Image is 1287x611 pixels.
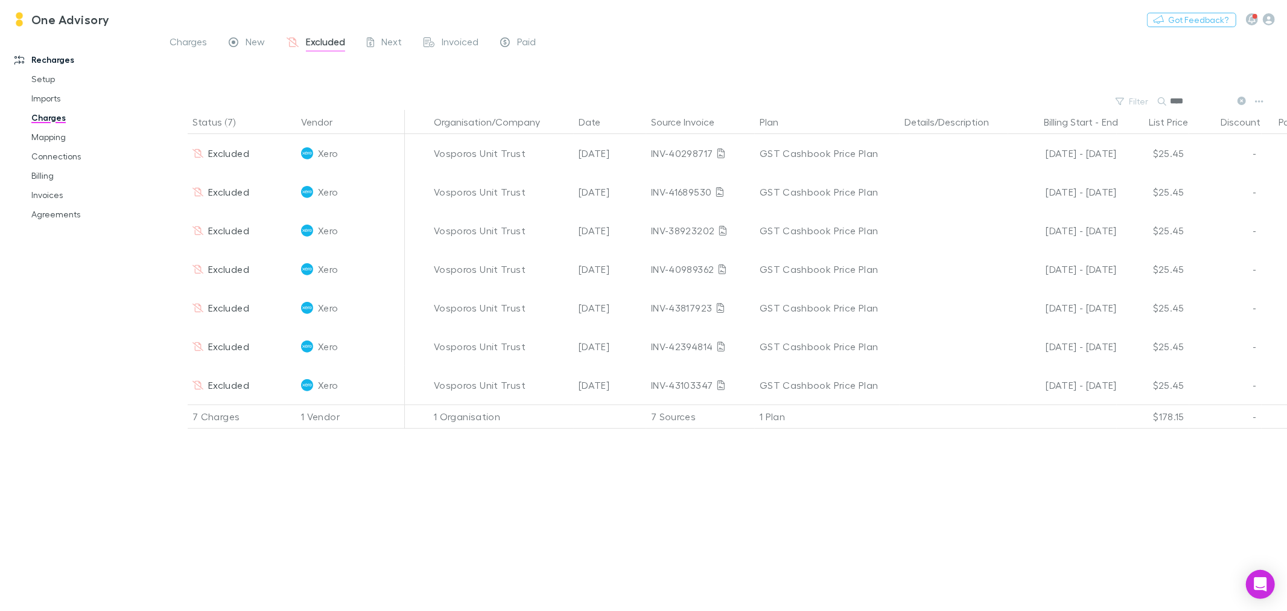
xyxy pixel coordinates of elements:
[1147,13,1236,27] button: Got Feedback?
[1149,110,1203,134] button: List Price
[208,225,249,236] span: Excluded
[434,173,569,211] div: Vosporos Unit Trust
[434,250,569,289] div: Vosporos Unit Trust
[429,405,574,429] div: 1 Organisation
[318,366,338,405] span: Xero
[574,173,646,211] div: [DATE]
[1189,173,1262,211] div: -
[192,110,250,134] button: Status (7)
[301,147,313,159] img: Xero's Logo
[1013,327,1117,366] div: [DATE] - [DATE]
[19,166,167,185] a: Billing
[760,110,793,134] button: Plan
[306,36,345,51] span: Excluded
[434,110,555,134] button: Organisation/Company
[19,69,167,89] a: Setup
[301,302,313,314] img: Xero's Logo
[1013,110,1130,134] div: -
[19,127,167,147] a: Mapping
[1044,110,1093,134] button: Billing Start
[1189,211,1262,250] div: -
[12,12,27,27] img: One Advisory's Logo
[1013,173,1117,211] div: [DATE] - [DATE]
[574,250,646,289] div: [DATE]
[574,327,646,366] div: [DATE]
[574,134,646,173] div: [DATE]
[318,289,338,327] span: Xero
[318,211,338,250] span: Xero
[1013,366,1117,405] div: [DATE] - [DATE]
[19,89,167,108] a: Imports
[1189,134,1262,173] div: -
[1013,250,1117,289] div: [DATE] - [DATE]
[1189,250,1262,289] div: -
[651,250,750,289] div: INV-40989362
[381,36,402,51] span: Next
[1110,94,1155,109] button: Filter
[442,36,478,51] span: Invoiced
[1117,289,1189,327] div: $25.45
[208,186,249,197] span: Excluded
[301,263,313,275] img: Xero's Logo
[651,327,750,366] div: INV-42394814
[1102,110,1118,134] button: End
[651,110,729,134] button: Source Invoice
[208,263,249,275] span: Excluded
[1117,250,1189,289] div: $25.45
[301,225,313,237] img: Xero's Logo
[208,379,249,391] span: Excluded
[1013,289,1117,327] div: [DATE] - [DATE]
[760,250,895,289] div: GST Cashbook Price Plan
[651,173,750,211] div: INV-41689530
[301,341,313,353] img: Xero's Logo
[760,173,895,211] div: GST Cashbook Price Plan
[170,36,207,51] span: Charges
[246,36,265,51] span: New
[1246,570,1275,599] div: Open Intercom Messenger
[301,379,313,391] img: Xero's Logo
[651,134,750,173] div: INV-40298717
[755,405,900,429] div: 1 Plan
[188,405,296,429] div: 7 Charges
[434,289,569,327] div: Vosporos Unit Trust
[760,327,895,366] div: GST Cashbook Price Plan
[1189,366,1262,405] div: -
[318,327,338,366] span: Xero
[31,12,110,27] h3: One Advisory
[651,211,750,250] div: INV-38923202
[208,147,249,159] span: Excluded
[760,134,895,173] div: GST Cashbook Price Plan
[1189,405,1262,429] div: -
[517,36,536,51] span: Paid
[574,366,646,405] div: [DATE]
[318,250,338,289] span: Xero
[208,341,249,352] span: Excluded
[5,5,117,34] a: One Advisory
[301,110,347,134] button: Vendor
[2,50,167,69] a: Recharges
[651,366,750,405] div: INV-43103347
[646,405,755,429] div: 7 Sources
[1117,173,1189,211] div: $25.45
[318,173,338,211] span: Xero
[19,185,167,205] a: Invoices
[1189,289,1262,327] div: -
[1117,327,1189,366] div: $25.45
[574,289,646,327] div: [DATE]
[651,289,750,327] div: INV-43817923
[301,186,313,198] img: Xero's Logo
[19,205,167,224] a: Agreements
[318,134,338,173] span: Xero
[19,108,167,127] a: Charges
[904,110,1003,134] button: Details/Description
[208,302,249,313] span: Excluded
[760,289,895,327] div: GST Cashbook Price Plan
[1117,211,1189,250] div: $25.45
[1117,405,1189,429] div: $178.15
[574,211,646,250] div: [DATE]
[1189,327,1262,366] div: -
[434,134,569,173] div: Vosporos Unit Trust
[434,211,569,250] div: Vosporos Unit Trust
[760,366,895,405] div: GST Cashbook Price Plan
[760,211,895,250] div: GST Cashbook Price Plan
